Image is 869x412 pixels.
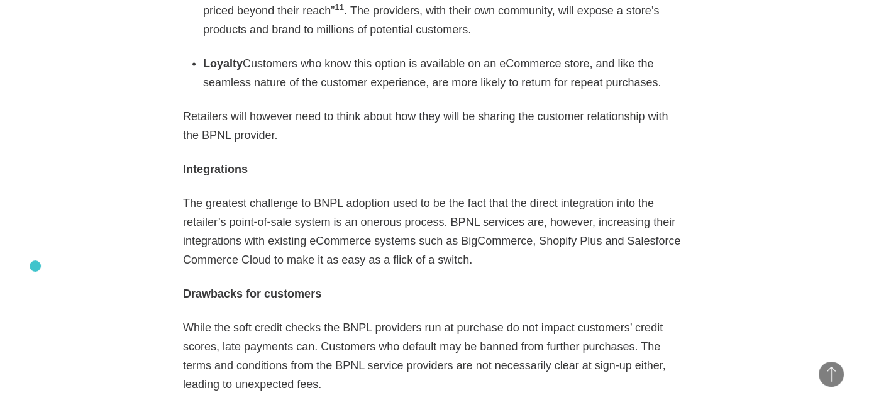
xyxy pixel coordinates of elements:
[819,362,844,387] button: Back to Top
[335,3,344,12] sup: 11
[183,287,321,300] strong: Drawbacks for customers
[183,107,686,145] p: Retailers will however need to think about how they will be sharing the customer relationship wit...
[183,318,686,394] p: While the soft credit checks the BNPL providers run at purchase do not impact customers’ credit s...
[203,57,243,70] strong: Loyalty
[203,54,686,92] li: Customers who know this option is available on an eCommerce store, and like the seamless nature o...
[183,194,686,269] p: The greatest challenge to BNPL adoption used to be the fact that the direct integration into the ...
[183,163,248,175] strong: Integrations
